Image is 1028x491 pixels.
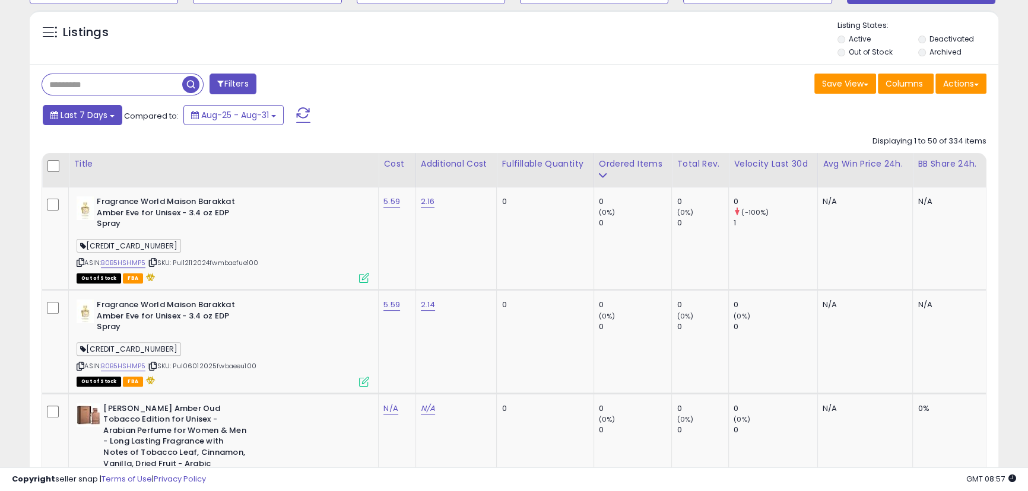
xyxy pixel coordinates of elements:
div: N/A [823,403,903,414]
div: ASIN: [77,299,369,385]
a: Privacy Policy [154,473,206,484]
div: 0 [599,321,672,332]
small: (0%) [599,415,615,424]
div: N/A [823,196,903,207]
h5: Listings [63,24,109,41]
small: (0%) [677,208,693,217]
span: All listings that are currently out of stock and unavailable for purchase on Amazon [77,377,121,387]
small: (0%) [734,311,750,321]
div: Title [74,158,373,170]
div: 0 [734,321,817,332]
div: 0 [502,299,584,310]
div: 0 [599,403,672,414]
div: 0 [677,321,728,332]
span: Compared to: [124,110,179,122]
button: Filters [210,74,256,94]
span: Aug-25 - Aug-31 [201,109,269,121]
small: (0%) [677,311,693,321]
small: (0%) [677,415,693,424]
div: N/A [918,299,977,310]
div: 0 [734,196,817,207]
a: 5.59 [383,196,400,208]
div: 0 [734,425,817,435]
div: 0 [734,299,817,310]
div: Additional Cost [421,158,492,170]
img: 41izuyy20pL._SL40_.jpg [77,403,100,427]
div: N/A [823,299,903,310]
label: Active [849,34,871,44]
div: 0 [677,218,728,228]
b: Fragrance World Maison Barakkat Amber Eve for Unisex - 3.4 oz EDP Spray [97,196,241,232]
div: Displaying 1 to 50 of 334 items [872,136,986,147]
span: Columns [886,78,923,90]
div: 0 [734,403,817,414]
div: Avg Win Price 24h. [823,158,908,170]
div: Total Rev. [677,158,724,170]
small: (-100%) [741,208,769,217]
div: BB Share 24h. [918,158,981,170]
img: 31vYGUKRMTL._SL40_.jpg [77,196,94,220]
span: | SKU: Pul12112024fwmbaefue100 [147,258,258,267]
button: Actions [935,74,986,94]
div: 0 [599,299,672,310]
span: [CREDIT_CARD_NUMBER] [77,342,181,356]
i: hazardous material [143,273,156,281]
a: B0B5HSHMP5 [101,361,145,371]
a: N/A [421,403,435,415]
button: Last 7 Days [43,105,122,125]
b: Fragrance World Maison Barakkat Amber Eve for Unisex - 3.4 oz EDP Spray [97,299,241,336]
label: Deactivated [929,34,974,44]
img: 31vYGUKRMTL._SL40_.jpg [77,299,94,323]
div: 1 [734,218,817,228]
div: 0 [599,425,672,435]
button: Save View [814,74,876,94]
div: 0 [502,196,584,207]
div: ASIN: [77,196,369,282]
i: hazardous material [143,376,156,384]
div: 0 [502,403,584,414]
button: Columns [878,74,934,94]
span: FBA [123,377,143,387]
a: 5.59 [383,299,400,311]
span: | SKU: Pul06012025fwbaeeu100 [147,361,256,371]
span: 2025-09-8 08:57 GMT [966,473,1016,484]
span: FBA [123,273,143,283]
a: N/A [383,403,398,415]
span: Last 7 Days [61,109,107,121]
label: Archived [929,47,962,57]
div: Velocity Last 30d [734,158,813,170]
a: Terms of Use [101,473,152,484]
button: Aug-25 - Aug-31 [183,105,284,125]
a: 2.16 [421,196,435,208]
div: 0% [918,403,977,414]
div: Ordered Items [599,158,667,170]
div: 0 [677,299,728,310]
small: (0%) [734,415,750,424]
strong: Copyright [12,473,55,484]
small: (0%) [599,311,615,321]
div: 0 [677,403,728,414]
div: Fulfillable Quantity [502,158,588,170]
label: Out of Stock [849,47,892,57]
div: Cost [383,158,411,170]
a: 2.14 [421,299,436,311]
div: 0 [599,218,672,228]
span: [CREDIT_CARD_NUMBER] [77,239,181,253]
p: Listing States: [837,20,998,31]
div: seller snap | | [12,474,206,485]
span: All listings that are currently out of stock and unavailable for purchase on Amazon [77,273,121,283]
b: [PERSON_NAME] Amber Oud Tobacco Edition for Unisex - Arabian Perfume for Women & Men - Long Lasti... [103,403,248,483]
small: (0%) [599,208,615,217]
a: B0B5HSHMP5 [101,258,145,268]
div: 0 [677,196,728,207]
div: N/A [918,196,977,207]
div: 0 [677,425,728,435]
div: 0 [599,196,672,207]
